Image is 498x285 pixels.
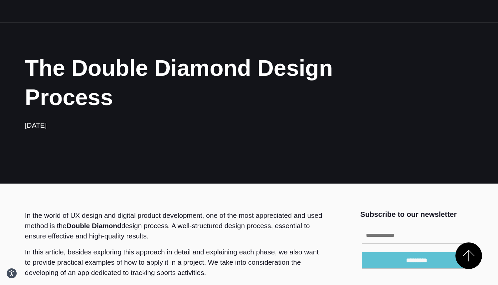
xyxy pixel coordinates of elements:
[360,210,473,219] h5: Subscribe to our newsletter
[25,121,47,129] a: [DATE]
[25,247,324,278] p: In this article, besides exploring this approach in detail and explaining each phase, we also wan...
[67,222,121,229] strong: Double Diamond
[25,210,324,241] p: In the world of UX design and digital product development, one of the most appreciated and used m...
[25,53,397,112] h1: The Double Diamond Design Process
